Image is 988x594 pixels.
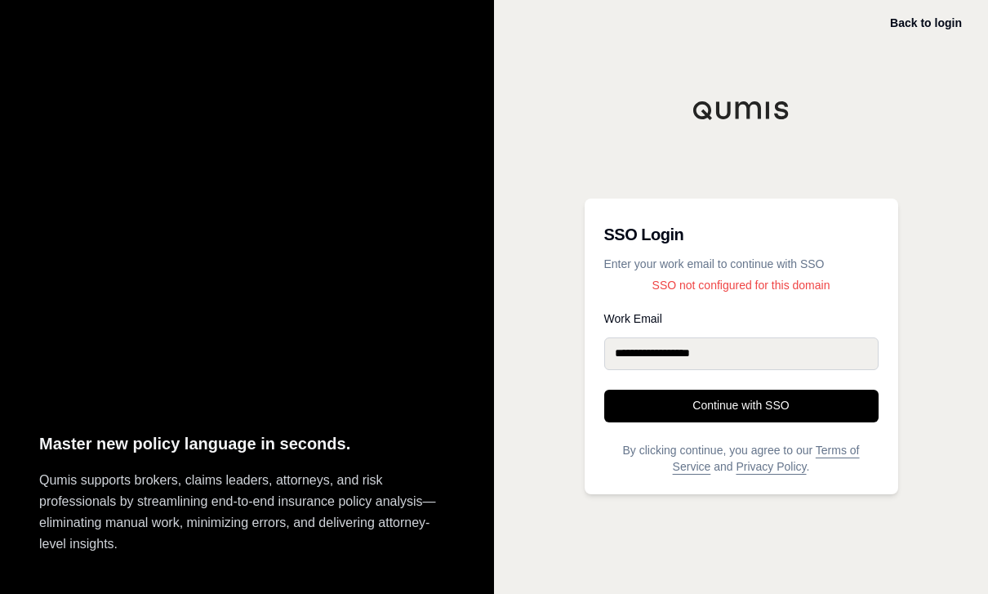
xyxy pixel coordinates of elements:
[604,256,879,272] p: Enter your work email to continue with SSO
[692,100,790,120] img: Qumis
[604,390,879,422] button: Continue with SSO
[604,277,879,293] p: SSO not configured for this domain
[39,470,455,555] p: Qumis supports brokers, claims leaders, attorneys, and risk professionals by streamlining end-to-...
[604,218,879,251] h3: SSO Login
[604,442,879,475] p: By clicking continue, you agree to our and .
[604,313,879,324] label: Work Email
[890,16,962,29] a: Back to login
[736,460,806,473] a: Privacy Policy
[39,431,455,458] p: Master new policy language in seconds.
[673,444,860,473] a: Terms of Service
